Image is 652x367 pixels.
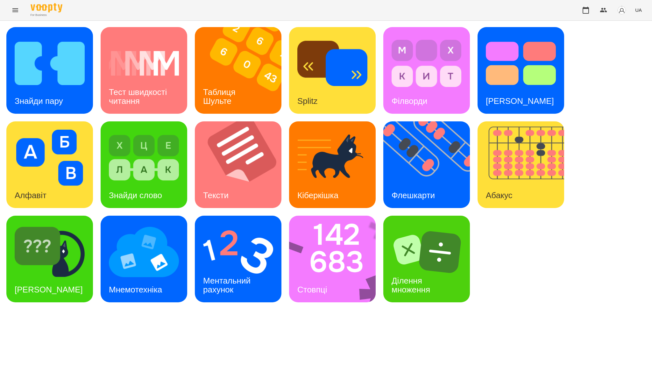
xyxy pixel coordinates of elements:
a: ТекстиТексти [195,121,281,208]
a: SplitzSplitz [289,27,376,114]
button: Menu [8,3,23,18]
button: UA [633,4,644,16]
h3: Абакус [486,191,512,200]
a: Тест Струпа[PERSON_NAME] [478,27,564,114]
a: Знайди паруЗнайди пару [6,27,93,114]
img: Знайди пару [15,35,85,91]
img: Splitz [297,35,367,91]
h3: Таблиця Шульте [203,87,238,105]
img: Тест швидкості читання [109,35,179,91]
img: Таблиця Шульте [195,27,289,114]
h3: [PERSON_NAME] [15,285,83,294]
h3: Splitz [297,96,318,106]
img: Флешкарти [383,121,478,208]
img: avatar_s.png [617,6,626,15]
img: Мнемотехніка [109,224,179,280]
a: ФлешкартиФлешкарти [383,121,470,208]
h3: Кіберкішка [297,191,338,200]
h3: Мнемотехніка [109,285,162,294]
a: Знайди словоЗнайди слово [101,121,187,208]
a: АбакусАбакус [478,121,564,208]
h3: Флешкарти [392,191,435,200]
h3: Тексти [203,191,229,200]
img: Ділення множення [392,224,462,280]
h3: Ментальний рахунок [203,276,253,294]
a: КіберкішкаКіберкішка [289,121,376,208]
a: МнемотехнікаМнемотехніка [101,216,187,302]
img: Ментальний рахунок [203,224,273,280]
img: Алфавіт [15,130,85,186]
img: Знайди Кіберкішку [15,224,85,280]
img: Тексти [195,121,289,208]
a: Тест швидкості читанняТест швидкості читання [101,27,187,114]
img: Стовпці [289,216,384,302]
span: For Business [31,13,62,17]
a: Таблиця ШультеТаблиця Шульте [195,27,281,114]
h3: [PERSON_NAME] [486,96,554,106]
img: Voopty Logo [31,3,62,12]
h3: Ділення множення [392,276,430,294]
img: Абакус [478,121,572,208]
h3: Знайди слово [109,191,162,200]
img: Філворди [392,35,462,91]
h3: Стовпці [297,285,327,294]
a: Знайди Кіберкішку[PERSON_NAME] [6,216,93,302]
h3: Знайди пару [15,96,63,106]
a: СтовпціСтовпці [289,216,376,302]
h3: Алфавіт [15,191,46,200]
h3: Філворди [392,96,427,106]
a: ФілвордиФілворди [383,27,470,114]
span: UA [635,7,642,13]
img: Кіберкішка [297,130,367,186]
img: Тест Струпа [486,35,556,91]
a: Ментальний рахунокМентальний рахунок [195,216,281,302]
img: Знайди слово [109,130,179,186]
h3: Тест швидкості читання [109,87,169,105]
a: АлфавітАлфавіт [6,121,93,208]
a: Ділення множенняДілення множення [383,216,470,302]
